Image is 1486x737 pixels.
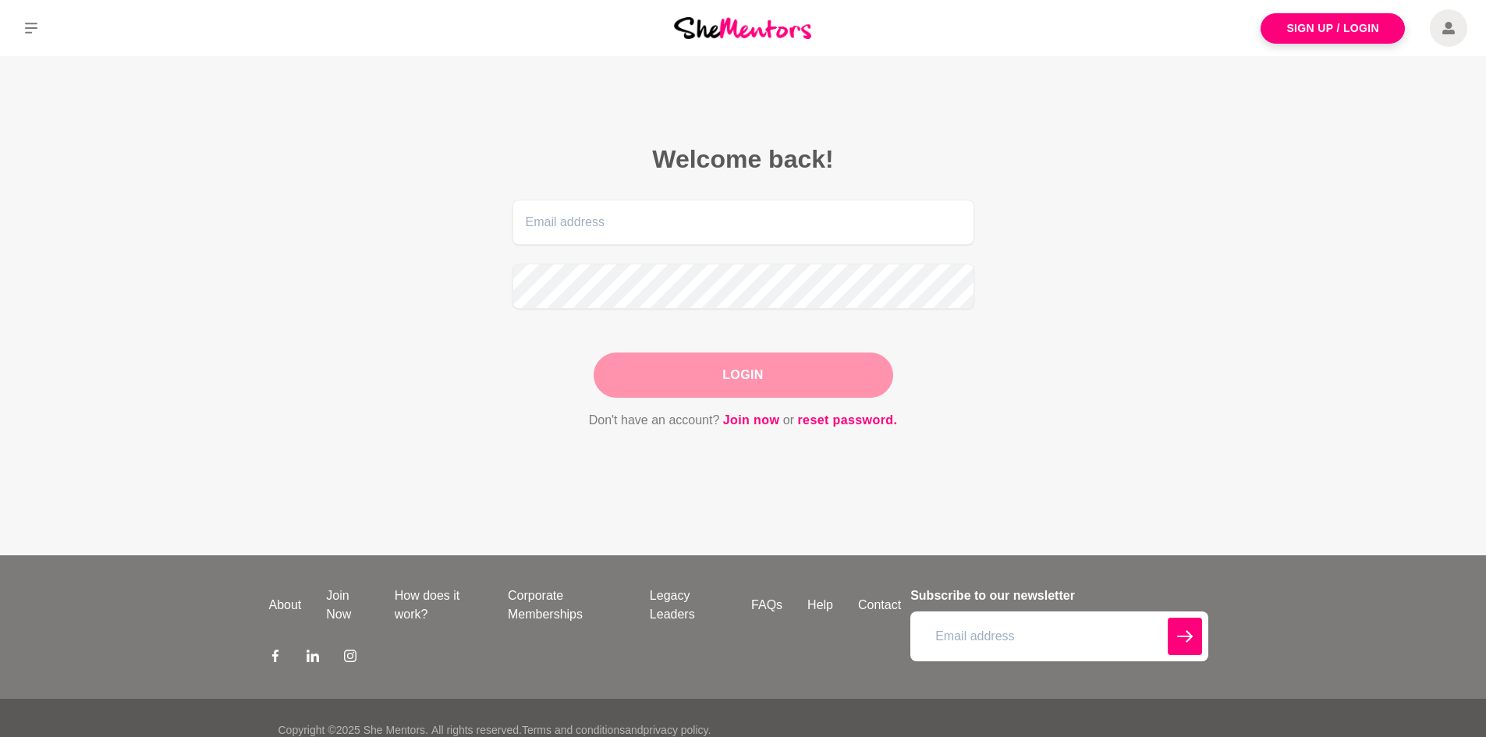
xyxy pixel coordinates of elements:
a: Instagram [344,649,356,668]
h4: Subscribe to our newsletter [910,586,1208,605]
a: Contact [846,596,913,615]
a: FAQs [739,596,795,615]
a: Legacy Leaders [637,586,739,624]
h2: Welcome back! [512,144,974,175]
input: Email address [910,611,1208,661]
a: Join Now [314,586,381,624]
a: About [257,596,314,615]
a: How does it work? [382,586,495,624]
img: She Mentors Logo [674,17,811,38]
a: Join now [723,410,780,431]
p: Don't have an account? or [512,410,974,431]
a: privacy policy [644,724,708,736]
a: Help [795,596,846,615]
a: Terms and conditions [522,724,625,736]
a: Facebook [269,649,282,668]
a: Sign Up / Login [1261,13,1405,44]
input: Email address [512,200,974,245]
a: reset password. [797,410,897,431]
a: Corporate Memberships [495,586,637,624]
a: LinkedIn [307,649,319,668]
